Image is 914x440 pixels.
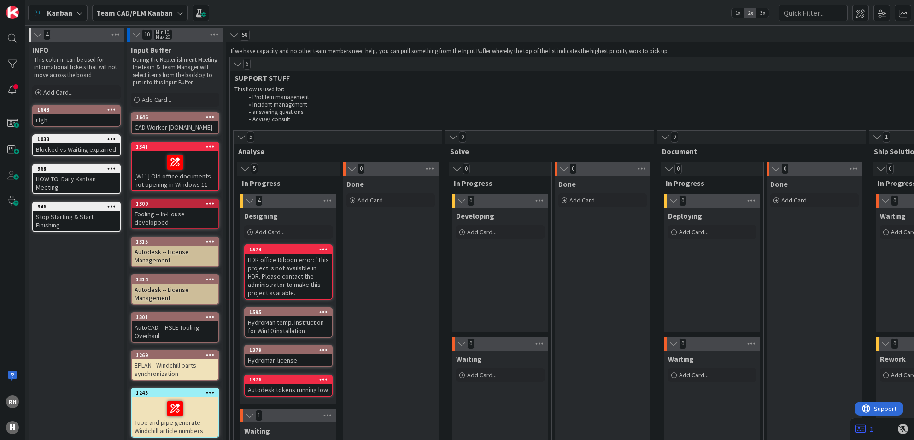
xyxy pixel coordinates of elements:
[569,163,577,174] span: 0
[346,179,364,189] span: Done
[132,397,218,437] div: Tube and pipe generate Windchill article numbers
[255,195,263,206] span: 4
[32,134,121,156] a: 1033Blocked vs Waiting explained
[245,375,332,384] div: 1376
[558,179,576,189] span: Done
[467,338,475,349] span: 0
[569,196,599,204] span: Add Card...
[131,45,171,54] span: Input Buffer
[33,202,120,231] div: 946Stop Starting & Start Finishing
[357,163,365,174] span: 0
[156,30,169,35] div: Min 10
[249,376,332,383] div: 1376
[668,354,694,363] span: Waiting
[132,246,218,266] div: Autodesk -- License Management
[131,388,219,438] a: 1245Tube and pipe generate Windchill article numbers
[781,196,811,204] span: Add Card...
[756,8,769,18] span: 3x
[43,88,73,96] span: Add Card...
[674,163,682,174] span: 0
[467,228,497,236] span: Add Card...
[245,354,332,366] div: Hydroman license
[883,131,890,143] span: 1
[243,59,251,70] span: 6
[238,147,430,156] span: Analyse
[136,276,218,283] div: 1314
[156,35,170,39] div: Max 20
[463,163,470,174] span: 0
[131,312,219,343] a: 1301AutoCAD -- HSLE Tooling Overhaul
[136,352,218,358] div: 1269
[37,203,120,210] div: 946
[666,178,752,188] span: In Progress
[132,238,218,266] div: 1315Autodesk -- License Management
[450,147,642,156] span: Solve
[132,313,218,342] div: 1301AutoCAD -- HSLE Tooling Overhaul
[132,200,218,208] div: 1309
[142,29,152,40] span: 10
[96,8,173,18] b: Team CAD/PLM Kanban
[244,307,333,338] a: 1595HydroMan temp. instruction for Win10 installation
[132,313,218,321] div: 1301
[131,142,219,191] a: 1341[W11] Old office documents not opening in Windows 11
[33,211,120,231] div: Stop Starting & Start Finishing
[131,350,219,381] a: 1269EPLAN - Windchill parts synchronization
[245,254,332,299] div: HDR office Ribbon error: "This project is not available in HDR. Please contact the administrator ...
[33,143,120,155] div: Blocked vs Waiting explained
[132,284,218,304] div: Autodesk -- License Management
[242,178,328,188] span: In Progress
[679,371,709,379] span: Add Card...
[33,165,120,193] div: 968HOW TO: Daily Kanban Meeting
[34,56,119,79] p: This column can be used for informational tickets that will not move across the board
[131,237,219,267] a: 1315Autodesk -- License Management
[247,131,254,143] span: 5
[32,164,121,194] a: 968HOW TO: Daily Kanban Meeting
[6,421,19,434] div: H
[781,163,789,174] span: 0
[6,395,19,408] div: RH
[891,338,898,349] span: 0
[891,195,898,206] span: 0
[467,371,497,379] span: Add Card...
[456,354,482,363] span: Waiting
[244,211,278,220] span: Designing
[668,211,702,220] span: Deploying
[357,196,387,204] span: Add Card...
[19,1,42,12] span: Support
[880,211,906,220] span: Waiting
[131,112,219,134] a: 1646CAD Worker [DOMAIN_NAME]
[245,308,332,316] div: 1595
[249,309,332,315] div: 1595
[6,6,19,19] img: Visit kanbanzone.com
[679,195,686,206] span: 0
[132,275,218,284] div: 1314
[132,351,218,380] div: 1269EPLAN - Windchill parts synchronization
[136,201,218,207] div: 1309
[245,308,332,337] div: 1595HydroMan temp. instruction for Win10 installation
[32,105,121,127] a: 1643rtgh
[131,199,219,229] a: 1309Tooling -- In-House developped
[132,359,218,380] div: EPLAN - Windchill parts synchronization
[132,113,218,133] div: 1646CAD Worker [DOMAIN_NAME]
[245,316,332,337] div: HydroMan temp. instruction for Win10 installation
[47,7,72,18] span: Kanban
[33,135,120,143] div: 1033
[142,95,171,104] span: Add Card...
[132,151,218,190] div: [W11] Old office documents not opening in Windows 11
[132,321,218,342] div: AutoCAD -- HSLE Tooling Overhaul
[662,147,854,156] span: Document
[132,389,218,437] div: 1245Tube and pipe generate Windchill article numbers
[132,389,218,397] div: 1245
[33,165,120,173] div: 968
[244,426,270,435] span: Waiting
[33,106,120,126] div: 1643rtgh
[37,107,120,113] div: 1643
[132,113,218,121] div: 1646
[245,245,332,254] div: 1574
[459,131,466,143] span: 0
[249,347,332,353] div: 1379
[245,375,332,396] div: 1376Autodesk tokens running low
[33,114,120,126] div: rtgh
[880,354,906,363] span: Rework
[32,202,121,232] a: 946Stop Starting & Start Finishing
